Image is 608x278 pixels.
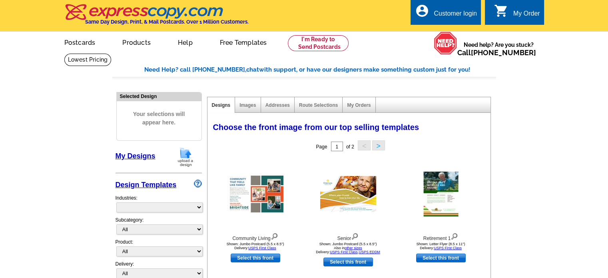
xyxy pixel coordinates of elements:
[110,32,163,51] a: Products
[227,176,283,212] img: Community Living
[316,144,327,150] span: Page
[494,4,508,18] i: shopping_cart
[64,10,249,25] a: Same Day Design, Print, & Mail Postcards. Over 1 Million Customers.
[397,242,485,250] div: Shown: Letter Flyer (8.5 x 11") Delivery:
[117,92,201,100] div: Selected Design
[116,190,202,216] div: Industries:
[123,102,195,135] span: Your selections will appear here.
[211,242,299,250] div: Shown: Jumbo Postcard (5.5 x 8.5") Delivery:
[351,231,359,240] img: view design details
[451,231,458,240] img: view design details
[397,231,485,242] div: Retirement 1
[334,246,362,250] span: Also in
[116,238,202,260] div: Product:
[434,246,462,250] a: USPS First Class
[116,181,177,189] a: Design Templates
[345,246,362,250] a: other sizes
[231,254,280,262] a: use this design
[271,231,278,240] img: view design details
[434,10,477,21] div: Customer login
[212,102,231,108] a: Designs
[372,140,385,150] button: >
[471,48,536,57] a: [PHONE_NUMBER]
[207,32,280,51] a: Free Templates
[213,123,419,132] span: Choose the front image from our top selling templates
[175,147,196,167] img: upload-design
[423,172,458,216] img: Retirement 1
[513,10,540,21] div: My Order
[85,19,249,25] h4: Same Day Design, Print, & Mail Postcards. Over 1 Million Customers.
[116,216,202,238] div: Subcategory:
[52,32,108,51] a: Postcards
[359,250,380,254] a: USPS EDDM
[330,250,358,254] a: USPS First Class
[457,48,536,57] span: Call
[434,32,457,55] img: help
[457,41,540,57] span: Need help? Are you stuck?
[194,180,202,188] img: design-wizard-help-icon.png
[358,140,371,150] button: <
[494,9,540,19] a: shopping_cart My Order
[304,242,392,254] div: Shown: Jumbo Postcard (5.5 x 8.5") Delivery: ,
[299,102,338,108] a: Route Selections
[346,144,354,150] span: of 2
[347,102,371,108] a: My Orders
[144,65,496,74] div: Need Help? call [PHONE_NUMBER], with support, or have our designers make something custom just fo...
[320,176,376,212] img: Senior
[265,102,290,108] a: Addresses
[323,258,373,266] a: use this design
[304,231,392,242] div: Senior
[248,246,276,250] a: USPS First Class
[116,152,155,160] a: My Designs
[165,32,205,51] a: Help
[415,4,429,18] i: account_circle
[415,9,477,19] a: account_circle Customer login
[246,66,259,73] span: chat
[416,254,466,262] a: use this design
[239,102,256,108] a: Images
[211,231,299,242] div: Community Living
